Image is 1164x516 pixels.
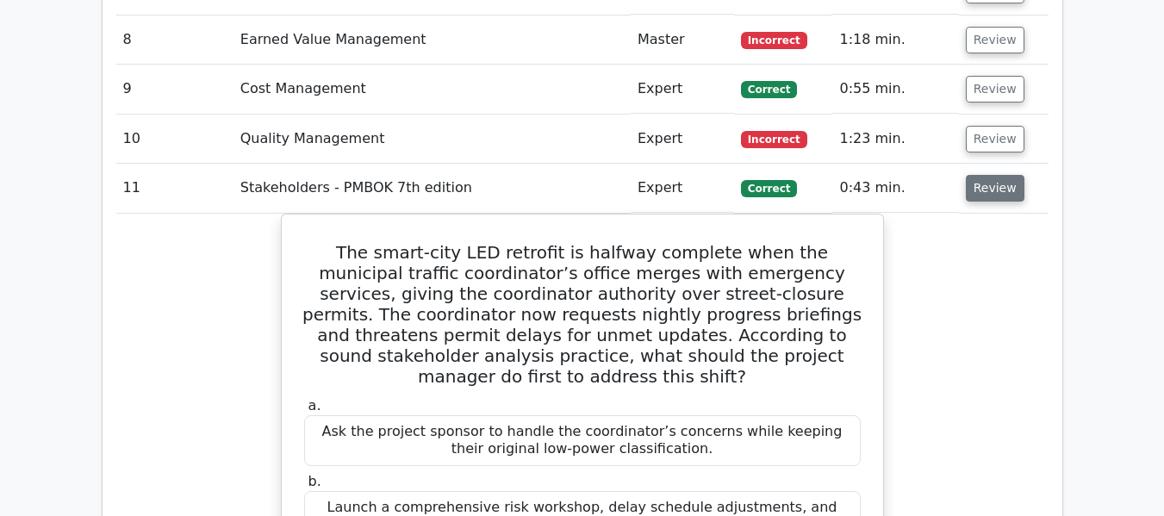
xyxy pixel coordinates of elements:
[741,131,807,148] span: Incorrect
[741,180,797,197] span: Correct
[966,76,1024,103] button: Review
[631,65,734,114] td: Expert
[832,164,958,213] td: 0:43 min.
[631,164,734,213] td: Expert
[233,115,631,164] td: Quality Management
[116,65,233,114] td: 9
[308,397,321,413] span: a.
[116,16,233,65] td: 8
[308,473,321,489] span: b.
[741,32,807,49] span: Incorrect
[233,65,631,114] td: Cost Management
[116,164,233,213] td: 11
[631,115,734,164] td: Expert
[302,242,862,387] h5: The smart-city LED retrofit is halfway complete when the municipal traffic coordinator’s office m...
[233,164,631,213] td: Stakeholders - PMBOK 7th edition
[832,115,958,164] td: 1:23 min.
[304,415,861,467] div: Ask the project sponsor to handle the coordinator’s concerns while keeping their original low-pow...
[832,16,958,65] td: 1:18 min.
[233,16,631,65] td: Earned Value Management
[966,175,1024,202] button: Review
[116,115,233,164] td: 10
[832,65,958,114] td: 0:55 min.
[966,126,1024,152] button: Review
[741,81,797,98] span: Correct
[631,16,734,65] td: Master
[966,27,1024,53] button: Review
